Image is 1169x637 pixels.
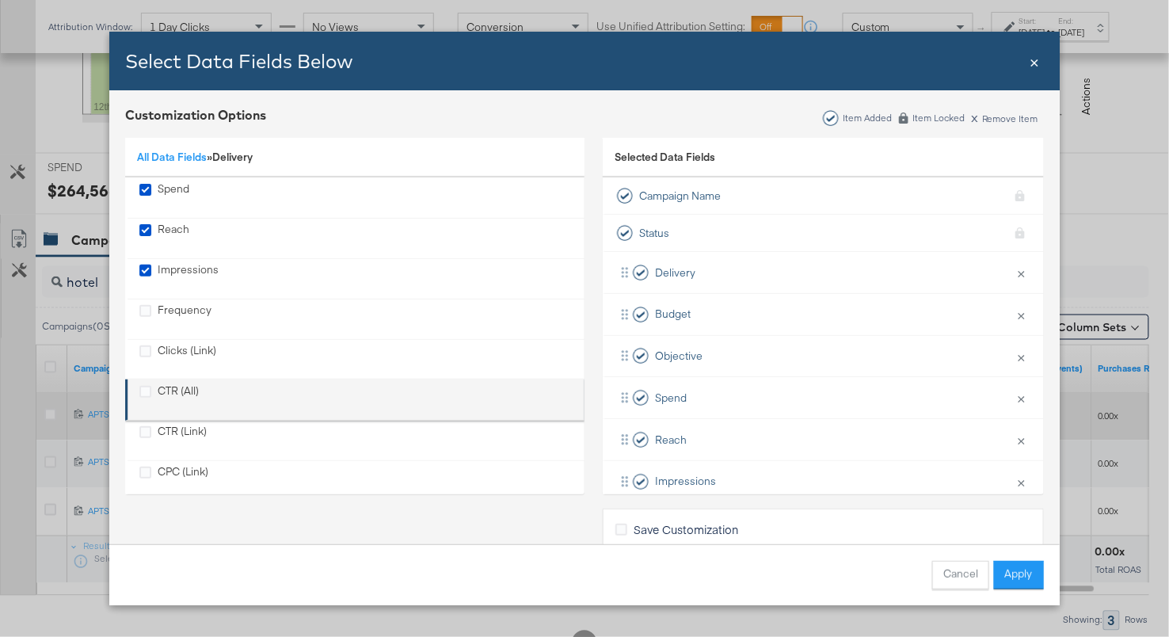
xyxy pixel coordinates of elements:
[158,424,207,456] div: CTR (Link)
[655,433,687,448] span: Reach
[1011,256,1032,289] button: ×
[139,424,207,456] div: CTR (Link)
[615,150,715,172] span: Selected Data Fields
[139,262,219,295] div: Impressions
[932,561,989,589] button: Cancel
[125,49,352,73] span: Select Data Fields Below
[158,383,199,416] div: CTR (All)
[158,222,189,254] div: Reach
[109,32,1060,605] div: Bulk Add Locations Modal
[655,474,716,489] span: Impressions
[655,265,695,280] span: Delivery
[139,464,208,497] div: CPC (Link)
[655,349,703,364] span: Objective
[137,150,212,164] span: »
[1011,423,1032,456] button: ×
[639,189,721,204] span: Campaign Name
[639,226,669,241] span: Status
[912,113,965,124] div: Item Locked
[970,111,1039,124] div: Remove Item
[1011,381,1032,414] button: ×
[212,150,253,164] span: Delivery
[158,303,211,335] div: Frequency
[1011,298,1032,331] button: ×
[843,113,893,124] div: Item Added
[1011,465,1032,498] button: ×
[971,108,978,125] span: x
[655,391,687,406] span: Spend
[994,561,1044,589] button: Apply
[655,307,691,322] span: Budget
[634,521,738,537] span: Save Customization
[125,106,266,124] div: Customization Options
[158,181,189,214] div: Spend
[158,464,208,497] div: CPC (Link)
[1011,340,1032,373] button: ×
[139,303,211,335] div: Frequency
[139,343,216,376] div: Clicks (Link)
[137,150,207,164] a: All Data Fields
[158,343,216,376] div: Clicks (Link)
[139,383,199,416] div: CTR (All)
[1030,50,1040,73] div: Close
[1030,50,1040,71] span: ×
[158,262,219,295] div: Impressions
[139,181,189,214] div: Spend
[139,222,189,254] div: Reach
